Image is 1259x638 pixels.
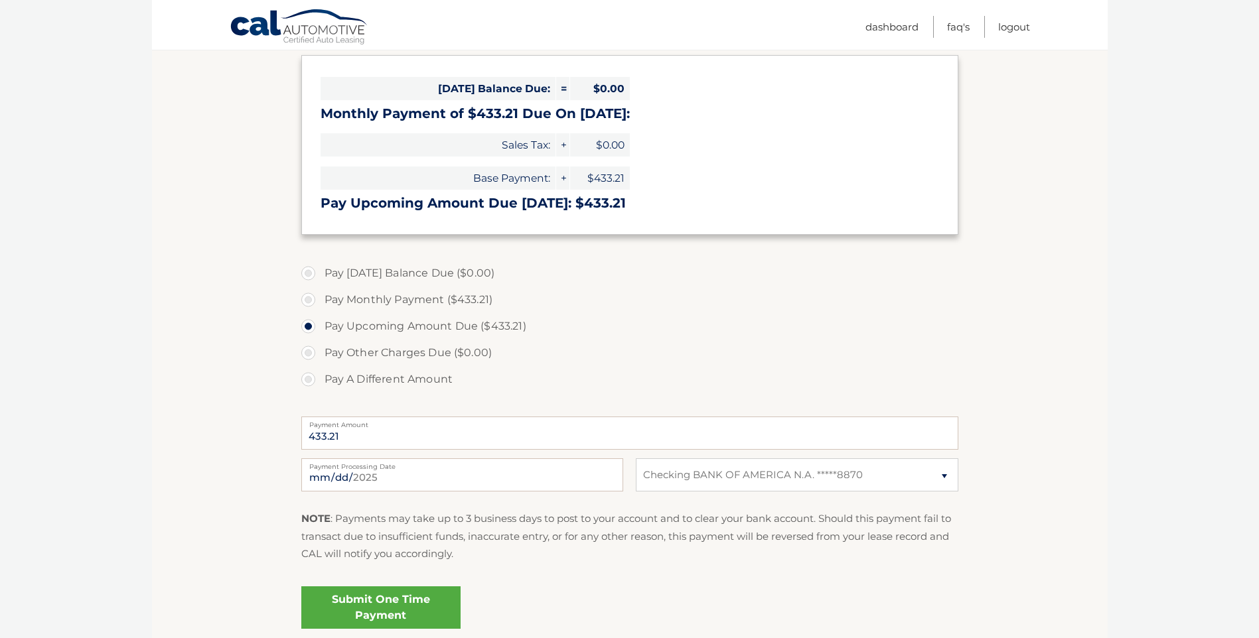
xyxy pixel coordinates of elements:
a: Submit One Time Payment [301,586,461,629]
input: Payment Date [301,458,623,491]
a: Cal Automotive [230,9,369,47]
span: Base Payment: [321,166,555,190]
a: Dashboard [865,16,919,38]
p: : Payments may take up to 3 business days to post to your account and to clear your bank account.... [301,510,958,562]
label: Pay A Different Amount [301,366,958,393]
span: = [556,77,569,100]
label: Pay Monthly Payment ($433.21) [301,287,958,313]
label: Pay [DATE] Balance Due ($0.00) [301,260,958,287]
a: Logout [998,16,1030,38]
label: Payment Processing Date [301,458,623,469]
span: Sales Tax: [321,133,555,157]
label: Payment Amount [301,416,958,427]
input: Payment Amount [301,416,958,450]
h3: Monthly Payment of $433.21 Due On [DATE]: [321,105,939,122]
h3: Pay Upcoming Amount Due [DATE]: $433.21 [321,195,939,212]
a: FAQ's [947,16,970,38]
span: $0.00 [570,133,630,157]
span: + [556,166,569,190]
span: [DATE] Balance Due: [321,77,555,100]
span: + [556,133,569,157]
label: Pay Upcoming Amount Due ($433.21) [301,313,958,340]
strong: NOTE [301,512,331,525]
span: $433.21 [570,166,630,190]
span: $0.00 [570,77,630,100]
label: Pay Other Charges Due ($0.00) [301,340,958,366]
